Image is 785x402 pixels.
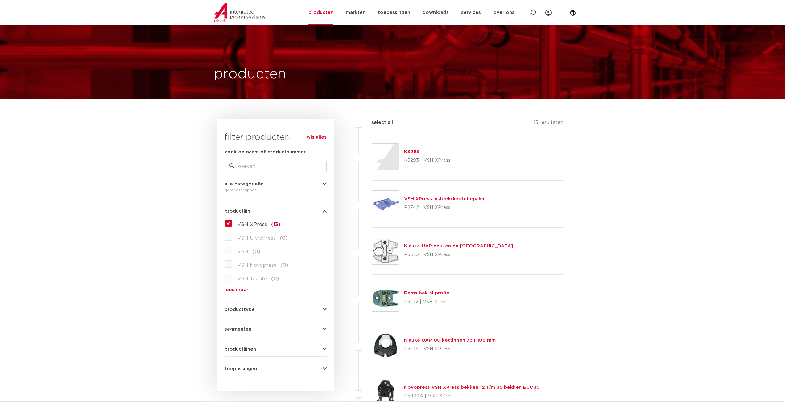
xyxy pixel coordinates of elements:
[225,307,327,312] button: producttype
[372,332,399,359] img: Thumbnail for Klauke UAP100 kettingen 76,1-108 mm
[404,297,451,307] p: P5012 | VSH XPress
[404,197,485,201] a: VSH XPress Insteekdieptebepaler
[280,263,288,268] span: (0)
[404,149,419,154] a: K3293
[225,347,256,351] span: productlijnen
[372,285,399,311] img: Thumbnail for Rems bek M-profiel
[225,367,327,371] button: toepassingen
[225,307,255,312] span: producttype
[307,134,327,141] a: wis alles
[225,182,327,186] button: alle categorieën
[225,209,250,213] span: productlijn
[271,276,279,281] span: (0)
[214,64,286,84] h1: producten
[372,191,399,217] img: Thumbnail for VSH XPress Insteekdieptebepaler
[225,186,327,194] div: gereedschappen
[225,182,264,186] span: alle categorieën
[404,344,496,354] p: P5014 | VSH XPress
[237,236,276,241] span: VSH UltraPress
[225,131,327,144] h3: filter producten
[225,148,306,156] label: zoek op naam of productnummer
[404,250,513,260] p: P5010 | VSH XPress
[404,244,513,248] a: Klauke UAP bekken en [GEOGRAPHIC_DATA]
[252,249,260,254] span: (0)
[362,119,393,126] label: select all
[404,291,451,295] a: Rems bek M-profiel
[404,385,542,390] a: Novopress VSH XPress bekken 12 t/m 35 bekken ECO301
[225,161,327,172] input: zoeken
[237,263,276,268] span: VSH Novopress
[271,222,280,227] span: (13)
[225,367,257,371] span: toepassingen
[225,327,251,331] span: segmenten
[280,236,288,241] span: (0)
[404,338,496,343] a: Klauke UAP100 kettingen 76,1-108 mm
[225,287,327,292] a: lees meer
[237,222,267,227] span: VSH XPress
[225,347,327,351] button: productlijnen
[404,391,542,401] p: P5989A | VSH XPress
[534,119,563,128] p: 13 resultaten
[372,238,399,264] img: Thumbnail for Klauke UAP bekken en kettingen
[237,276,267,281] span: VSH Tectite
[404,156,450,165] p: K3293 | VSH XPress
[225,209,327,213] button: productlijn
[237,249,248,254] span: VSH
[404,203,485,213] p: P2742 | VSH XPress
[225,327,327,331] button: segmenten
